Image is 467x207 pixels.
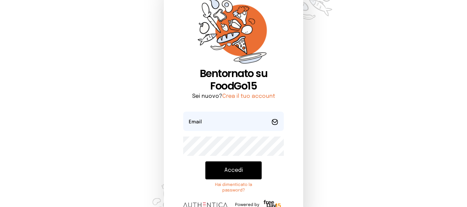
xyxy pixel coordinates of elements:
h1: Bentornato su FoodGo15 [183,67,284,92]
a: Crea il tuo account [222,93,275,99]
a: Hai dimenticato la password? [205,182,262,193]
p: Sei nuovo? [183,92,284,101]
button: Accedi [205,161,262,179]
